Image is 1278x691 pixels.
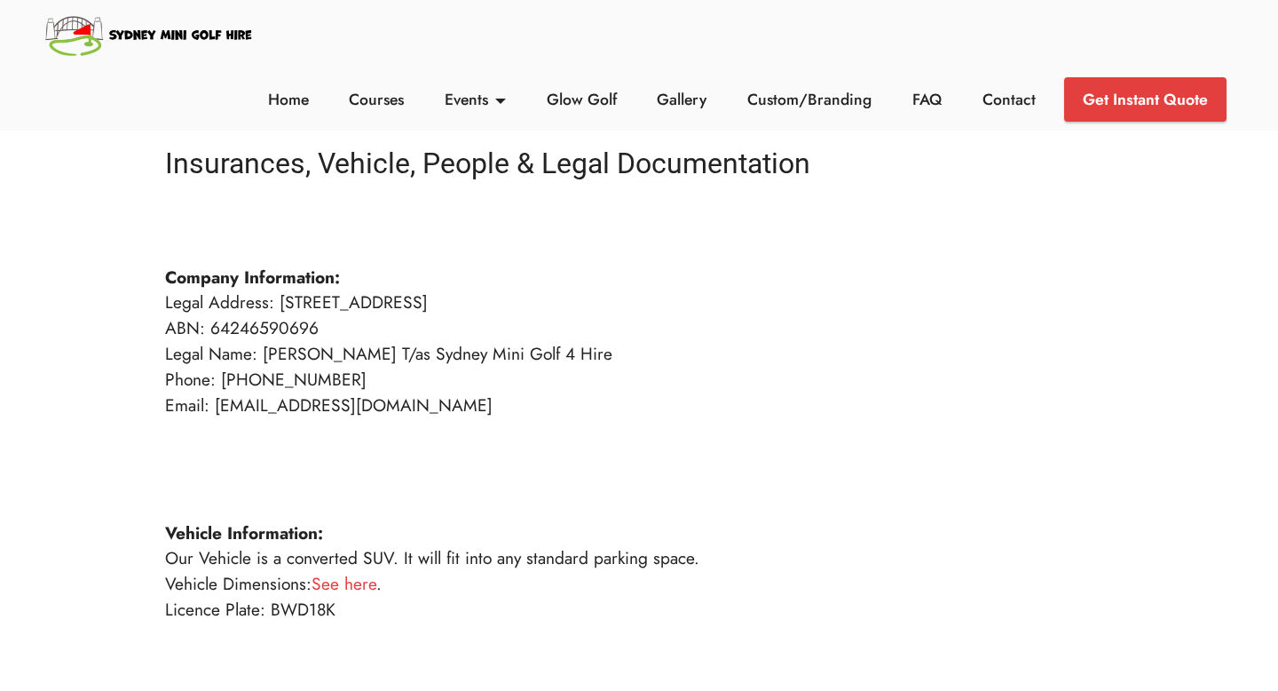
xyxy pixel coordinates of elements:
[165,142,1113,185] h4: Insurances, Vehicle, People & Legal Documentation
[908,88,947,111] a: FAQ
[263,88,313,111] a: Home
[165,265,340,290] strong: Company Information:
[165,520,323,545] strong: Vehicle Information:
[743,88,877,111] a: Custom/Branding
[1064,77,1227,122] a: Get Instant Quote
[43,9,256,60] img: Sydney Mini Golf Hire
[344,88,409,111] a: Courses
[541,88,621,111] a: Glow Golf
[440,88,511,111] a: Events
[977,88,1040,111] a: Contact
[312,571,376,596] a: See here
[652,88,712,111] a: Gallery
